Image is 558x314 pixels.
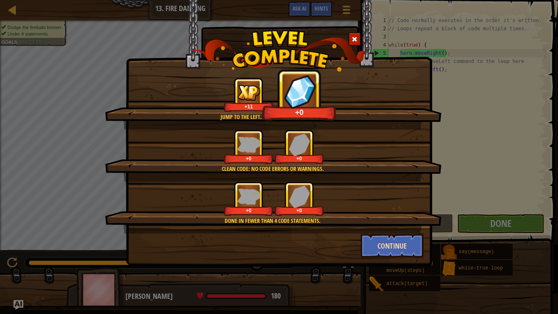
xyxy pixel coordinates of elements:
div: Clean code: no code errors or warnings. [144,165,402,173]
div: +0 [276,155,322,161]
div: +11 [225,103,272,110]
img: reward_icon_xp.png [237,137,260,153]
div: Jump to the left. Step to the right. Repeat. [144,113,402,121]
img: reward_icon_xp.png [237,188,260,204]
div: +0 [225,155,272,161]
img: reward_icon_gems.png [283,74,316,109]
img: level_complete.png [192,30,367,72]
div: Done in fewer than 4 code statements. [144,217,402,225]
button: Continue [361,233,424,258]
img: reward_icon_gems.png [289,185,310,208]
div: +0 [276,207,322,213]
div: +0 [265,108,334,117]
img: reward_icon_xp.png [237,85,260,101]
div: +0 [225,207,272,213]
img: reward_icon_gems.png [289,133,310,156]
